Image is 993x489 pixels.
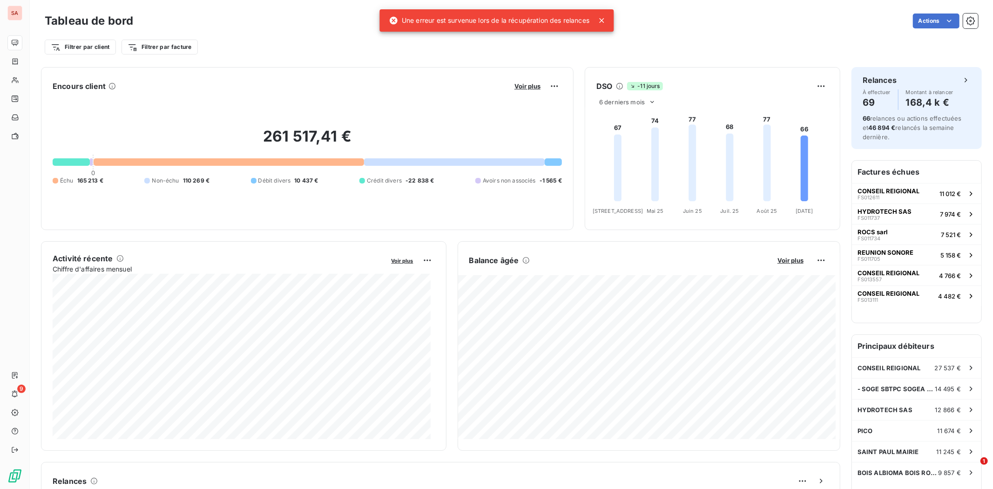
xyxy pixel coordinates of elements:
[863,115,962,141] span: relances ou actions effectuées et relancés la semaine dernière.
[858,290,919,297] span: CONSEIL REIGIONAL
[939,272,961,279] span: 4 766 €
[45,13,133,29] h3: Tableau de bord
[858,277,882,282] span: FS013557
[796,208,813,214] tspan: [DATE]
[777,257,804,264] span: Voir plus
[935,406,961,414] span: 12 866 €
[858,364,921,372] span: CONSEIL REIGIONAL
[152,177,179,185] span: Non-échu
[937,448,961,455] span: 11 245 €
[858,249,913,256] span: REUNION SONORE
[852,161,981,183] h6: Factures échues
[7,469,22,483] img: Logo LeanPay
[683,208,702,214] tspan: Juin 25
[514,82,540,90] span: Voir plus
[858,269,919,277] span: CONSEIL REIGIONAL
[913,14,959,28] button: Actions
[122,40,198,54] button: Filtrer par facture
[858,427,873,435] span: PICO
[938,469,961,476] span: 9 857 €
[757,208,777,214] tspan: Août 25
[775,256,806,265] button: Voir plus
[906,89,953,95] span: Montant à relancer
[858,215,880,221] span: FS011737
[863,75,897,86] h6: Relances
[392,258,413,264] span: Voir plus
[935,385,961,393] span: 14 495 €
[858,228,888,236] span: ROCS sarl
[852,244,981,265] button: REUNION SONOREFS0117055 158 €
[852,204,981,224] button: HYDROTECH SASFS0117377 974 €
[940,251,961,259] span: 5 158 €
[596,81,612,92] h6: DSO
[938,292,961,300] span: 4 482 €
[53,475,87,487] h6: Relances
[91,169,95,177] span: 0
[483,177,536,185] span: Avoirs non associés
[941,231,961,238] span: 7 521 €
[852,335,981,357] h6: Principaux débiteurs
[512,82,543,90] button: Voir plus
[858,236,880,241] span: FS011734
[17,385,26,393] span: 9
[939,190,961,197] span: 11 012 €
[294,177,318,185] span: 10 437 €
[7,6,22,20] div: SA
[858,195,879,200] span: FS012611
[540,177,562,185] span: -1 565 €
[906,95,953,110] h4: 168,4 k €
[940,211,961,218] span: 7 974 €
[938,427,961,435] span: 11 674 €
[863,89,891,95] span: À effectuer
[258,177,291,185] span: Débit divers
[183,177,209,185] span: 110 269 €
[858,406,912,414] span: HYDROTECH SAS
[469,255,519,266] h6: Balance âgée
[852,265,981,285] button: CONSEIL REIGIONALFS0135574 766 €
[852,224,981,244] button: ROCS sarlFS0117347 521 €
[858,385,935,393] span: - SOGE SBTPC SOGEA REUNION INFRASTRUCTURE
[53,127,562,155] h2: 261 517,41 €
[405,177,434,185] span: -22 838 €
[367,177,402,185] span: Crédit divers
[863,115,870,122] span: 66
[627,82,662,90] span: -11 jours
[389,256,416,265] button: Voir plus
[389,12,589,29] div: Une erreur est survenue lors de la récupération des relances
[53,264,385,274] span: Chiffre d'affaires mensuel
[935,364,961,372] span: 27 537 €
[60,177,74,185] span: Échu
[961,457,984,480] iframe: Intercom live chat
[858,469,938,476] span: BOIS ALBIOMA BOIS ROUGE
[852,285,981,306] button: CONSEIL REIGIONALFS0131114 482 €
[858,256,880,262] span: FS011705
[77,177,103,185] span: 165 213 €
[858,448,919,455] span: SAINT PAUL MAIRIE
[53,253,113,264] h6: Activité récente
[868,124,895,131] span: 46 894 €
[53,81,106,92] h6: Encours client
[863,95,891,110] h4: 69
[858,297,878,303] span: FS013111
[858,208,912,215] span: HYDROTECH SAS
[858,187,919,195] span: CONSEIL REIGIONAL
[45,40,116,54] button: Filtrer par client
[647,208,664,214] tspan: Mai 25
[720,208,739,214] tspan: Juil. 25
[593,208,643,214] tspan: [STREET_ADDRESS]
[599,98,645,106] span: 6 derniers mois
[980,457,988,465] span: 1
[852,183,981,204] button: CONSEIL REIGIONALFS01261111 012 €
